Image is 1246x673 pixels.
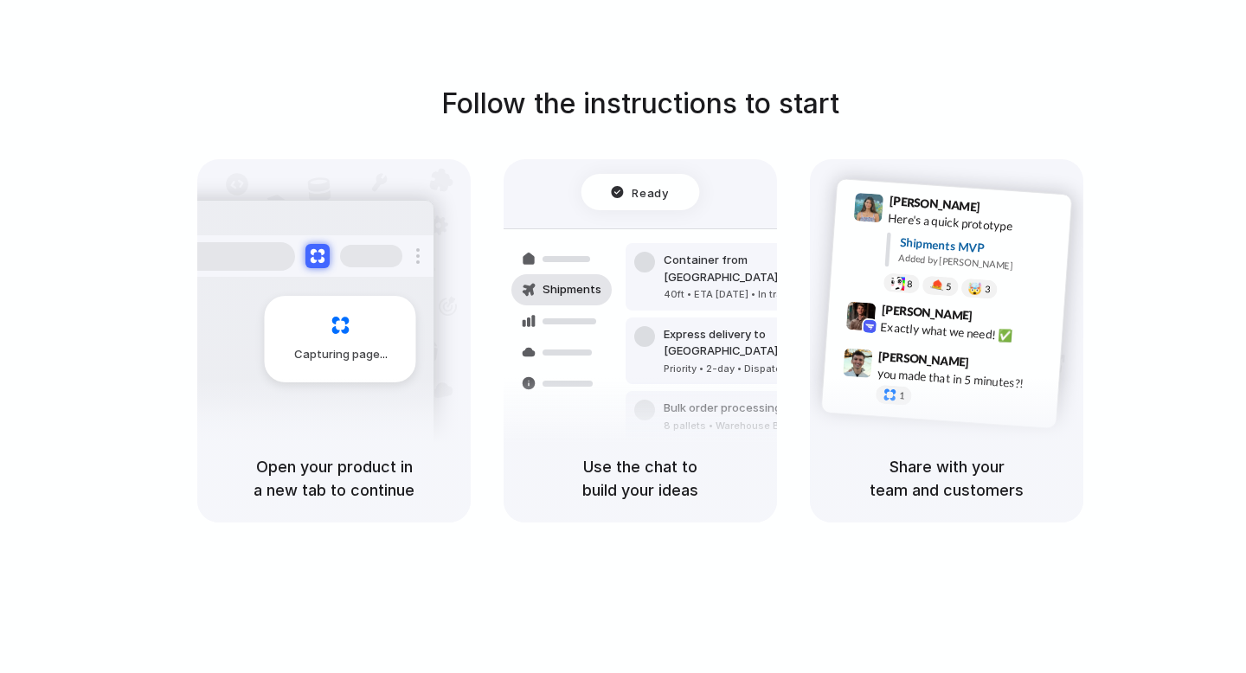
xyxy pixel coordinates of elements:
[664,400,825,417] div: Bulk order processing
[946,282,952,292] span: 5
[831,455,1063,502] h5: Share with your team and customers
[664,419,825,433] div: 8 pallets • Warehouse B • Packed
[664,362,851,376] div: Priority • 2-day • Dispatched
[889,191,980,216] span: [PERSON_NAME]
[664,252,851,285] div: Container from [GEOGRAPHIC_DATA]
[986,200,1021,221] span: 9:41 AM
[899,391,905,401] span: 1
[888,209,1061,239] div: Here's a quick prototype
[881,300,973,325] span: [PERSON_NAME]
[899,234,1059,262] div: Shipments MVP
[978,308,1013,329] span: 9:42 AM
[880,317,1053,347] div: Exactly what we need! ✅
[218,455,450,502] h5: Open your product in a new tab to continue
[664,326,851,360] div: Express delivery to [GEOGRAPHIC_DATA]
[898,251,1057,276] div: Added by [PERSON_NAME]
[294,346,390,363] span: Capturing page
[968,282,983,295] div: 🤯
[664,287,851,302] div: 40ft • ETA [DATE] • In transit
[524,455,756,502] h5: Use the chat to build your ideas
[974,355,1010,375] span: 9:47 AM
[985,285,991,294] span: 3
[907,279,913,289] span: 8
[543,281,601,298] span: Shipments
[877,364,1050,394] div: you made that in 5 minutes?!
[633,183,669,201] span: Ready
[878,347,970,372] span: [PERSON_NAME]
[441,83,839,125] h1: Follow the instructions to start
